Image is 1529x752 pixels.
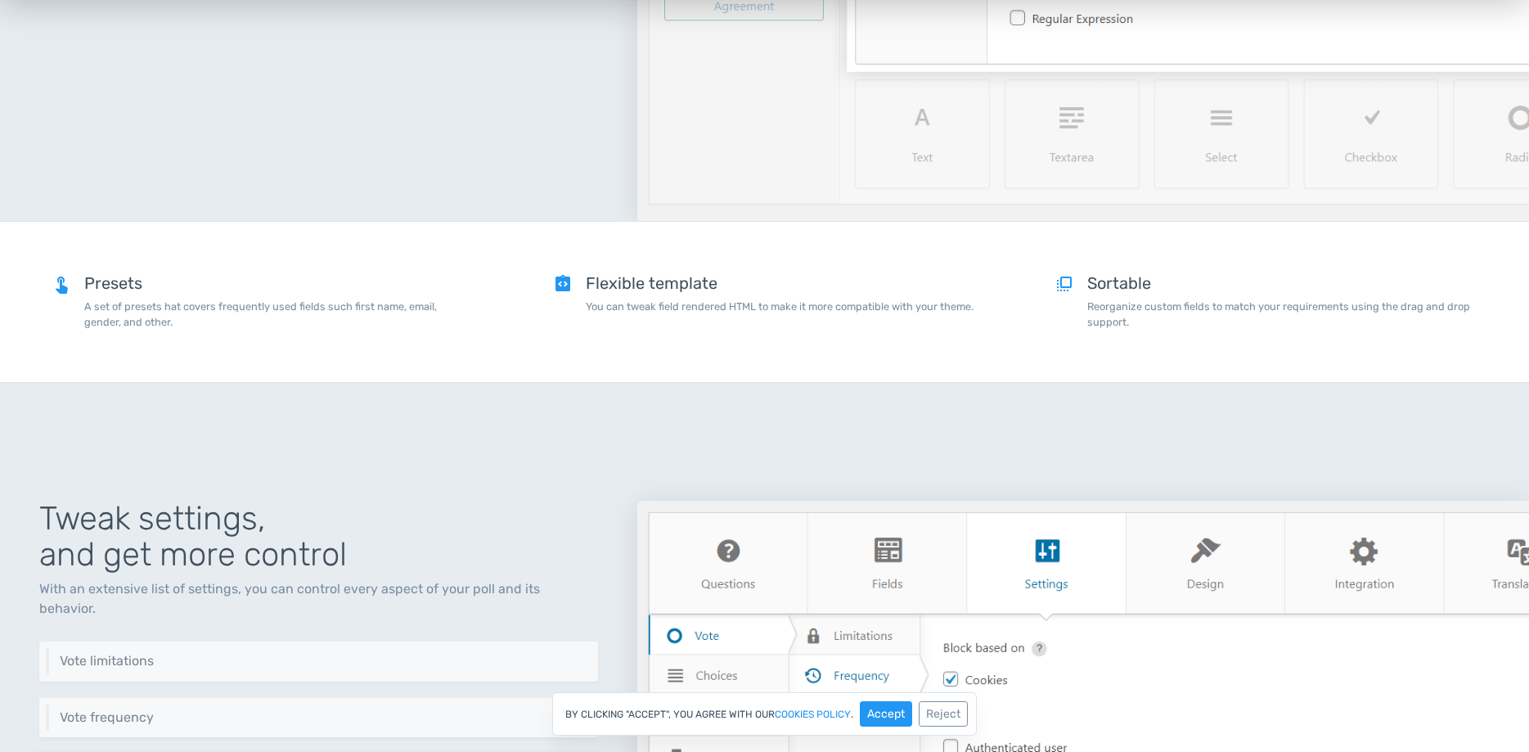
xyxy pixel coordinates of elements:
h6: Vote limitations [60,654,586,669]
p: Reorganize custom fields to match your requirements using the drag and drop support. [1087,299,1477,330]
span: integration_instructions [553,274,573,330]
h5: Flexible template [586,274,974,292]
button: Reject [919,701,968,727]
p: A set of presets hat covers frequently used fields such first name, email, gender, and other. [84,299,474,330]
h5: Sortable [1087,274,1477,292]
div: By clicking "Accept", you agree with our . [552,692,977,736]
a: cookies policy [775,709,851,719]
p: With an extensive list of settings, you can control every aspect of your poll and its behavior. [39,579,598,619]
span: flip_to_front [1055,274,1074,330]
h1: Tweak settings, and get more control [39,501,598,573]
h5: Presets [84,274,474,292]
p: Set different criteria to vote process like setting a start date, end date, quota, and more. [60,669,586,669]
span: touch_app [52,274,71,330]
button: Accept [860,701,912,727]
p: You can tweak field rendered HTML to make it more compatible with your theme. [586,299,974,314]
